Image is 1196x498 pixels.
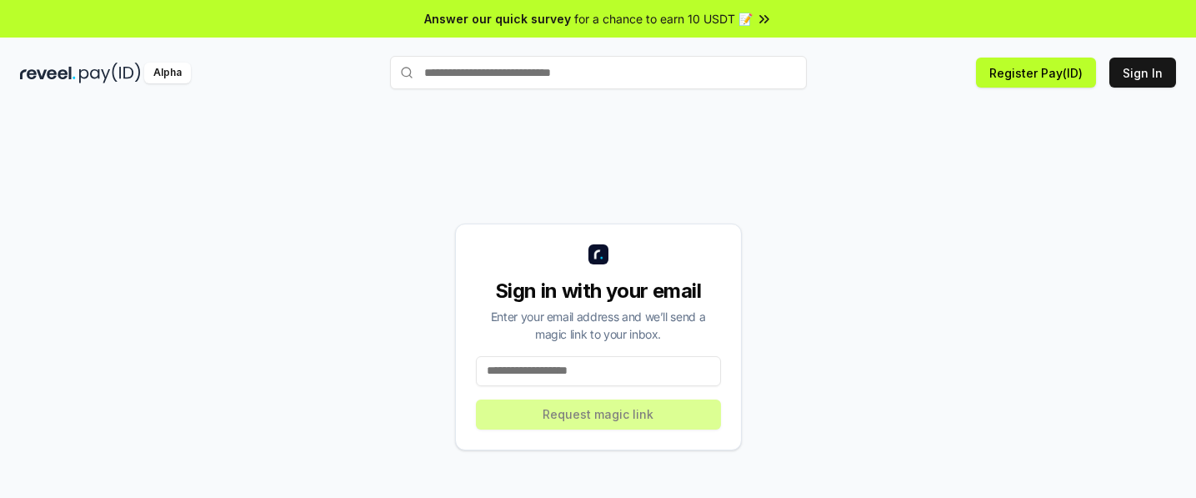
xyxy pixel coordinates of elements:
div: Enter your email address and we’ll send a magic link to your inbox. [476,308,721,343]
div: Alpha [144,63,191,83]
span: for a chance to earn 10 USDT 📝 [574,10,753,28]
img: reveel_dark [20,63,76,83]
span: Answer our quick survey [424,10,571,28]
div: Sign in with your email [476,278,721,304]
img: logo_small [588,244,608,264]
img: pay_id [79,63,141,83]
button: Register Pay(ID) [976,58,1096,88]
button: Sign In [1109,58,1176,88]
